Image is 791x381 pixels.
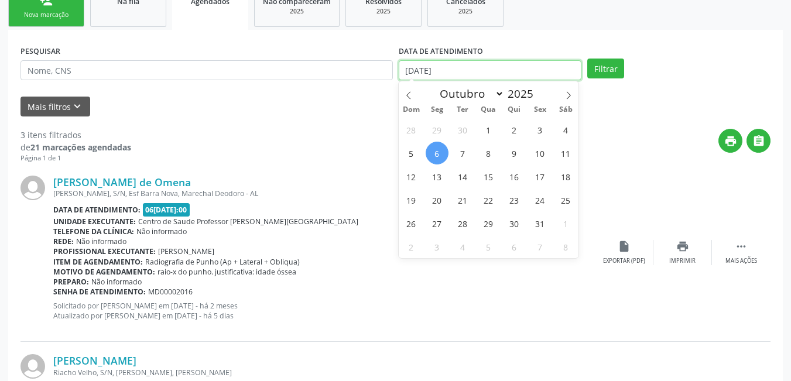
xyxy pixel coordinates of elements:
span: Ter [450,106,475,114]
span: Outubro 30, 2025 [503,212,526,235]
div: Imprimir [669,257,696,265]
button:  [747,129,771,153]
span: Outubro 31, 2025 [529,212,552,235]
span: Novembro 7, 2025 [529,235,552,258]
strong: 21 marcações agendadas [30,142,131,153]
div: [PERSON_NAME], S/N, Esf Barra Nova, Marechal Deodoro - AL [53,188,595,198]
p: Solicitado por [PERSON_NAME] em [DATE] - há 2 meses Atualizado por [PERSON_NAME] em [DATE] - há 5... [53,301,595,321]
span: Outubro 22, 2025 [477,188,500,211]
span: Outubro 13, 2025 [426,165,448,188]
span: Novembro 5, 2025 [477,235,500,258]
span: Outubro 15, 2025 [477,165,500,188]
span: Não informado [136,226,187,236]
span: Outubro 5, 2025 [400,142,423,164]
i: insert_drive_file [618,240,631,253]
span: Radiografia de Punho (Ap + Lateral + Obliqua) [145,257,300,267]
span: Outubro 21, 2025 [451,188,474,211]
span: Não informado [91,277,142,287]
img: img [20,354,45,379]
span: Outubro 25, 2025 [554,188,577,211]
span: Novembro 8, 2025 [554,235,577,258]
span: Centro de Saude Professor [PERSON_NAME][GEOGRAPHIC_DATA] [138,217,358,226]
span: Setembro 28, 2025 [400,118,423,141]
span: Outubro 26, 2025 [400,212,423,235]
input: Nome, CNS [20,60,393,80]
span: Novembro 3, 2025 [426,235,448,258]
b: Item de agendamento: [53,257,143,267]
i:  [752,135,765,147]
span: MD00002016 [148,287,193,297]
b: Motivo de agendamento: [53,267,155,277]
span: Outubro 6, 2025 [426,142,448,164]
span: Novembro 4, 2025 [451,235,474,258]
i: print [676,240,689,253]
div: 2025 [354,7,413,16]
b: Rede: [53,236,74,246]
span: [PERSON_NAME] [158,246,214,256]
span: Outubro 2, 2025 [503,118,526,141]
input: Year [504,86,543,101]
div: Página 1 de 1 [20,153,131,163]
span: Seg [424,106,450,114]
span: Dom [399,106,424,114]
span: Outubro 20, 2025 [426,188,448,211]
span: Não informado [76,236,126,246]
a: [PERSON_NAME] de Omena [53,176,191,188]
span: Outubro 1, 2025 [477,118,500,141]
div: Mais ações [725,257,757,265]
span: Outubro 16, 2025 [503,165,526,188]
span: Outubro 23, 2025 [503,188,526,211]
span: Outubro 27, 2025 [426,212,448,235]
span: Outubro 18, 2025 [554,165,577,188]
span: Outubro 28, 2025 [451,212,474,235]
span: Outubro 11, 2025 [554,142,577,164]
span: Setembro 30, 2025 [451,118,474,141]
span: Outubro 3, 2025 [529,118,552,141]
label: DATA DE ATENDIMENTO [399,42,483,60]
span: Sáb [553,106,578,114]
span: Outubro 14, 2025 [451,165,474,188]
span: Setembro 29, 2025 [426,118,448,141]
b: Unidade executante: [53,217,136,226]
span: Outubro 24, 2025 [529,188,552,211]
button: print [718,129,742,153]
span: 06[DATE]:00 [143,203,190,217]
i:  [735,240,748,253]
span: raio-x do punho. justificativa: idade óssea [157,267,296,277]
span: Qua [475,106,501,114]
div: Riacho Velho, S/N, [PERSON_NAME], [PERSON_NAME] [53,368,595,377]
span: Outubro 4, 2025 [554,118,577,141]
div: 2025 [263,7,331,16]
span: Outubro 17, 2025 [529,165,552,188]
a: [PERSON_NAME] [53,354,136,367]
div: 2025 [436,7,495,16]
span: Outubro 9, 2025 [503,142,526,164]
b: Senha de atendimento: [53,287,146,297]
b: Data de atendimento: [53,205,141,215]
span: Sex [527,106,553,114]
input: Selecione um intervalo [399,60,582,80]
span: Outubro 19, 2025 [400,188,423,211]
span: Novembro 6, 2025 [503,235,526,258]
b: Preparo: [53,277,89,287]
select: Month [434,85,505,102]
span: Novembro 2, 2025 [400,235,423,258]
button: Mais filtroskeyboard_arrow_down [20,97,90,117]
span: Novembro 1, 2025 [554,212,577,235]
div: 3 itens filtrados [20,129,131,141]
span: Qui [501,106,527,114]
i: print [724,135,737,147]
button: Filtrar [587,59,624,78]
span: Outubro 12, 2025 [400,165,423,188]
img: img [20,176,45,200]
div: de [20,141,131,153]
b: Profissional executante: [53,246,156,256]
span: Outubro 10, 2025 [529,142,552,164]
div: Exportar (PDF) [603,257,645,265]
label: PESQUISAR [20,42,60,60]
div: Nova marcação [17,11,76,19]
span: Outubro 29, 2025 [477,212,500,235]
span: Outubro 7, 2025 [451,142,474,164]
b: Telefone da clínica: [53,226,134,236]
span: Outubro 8, 2025 [477,142,500,164]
